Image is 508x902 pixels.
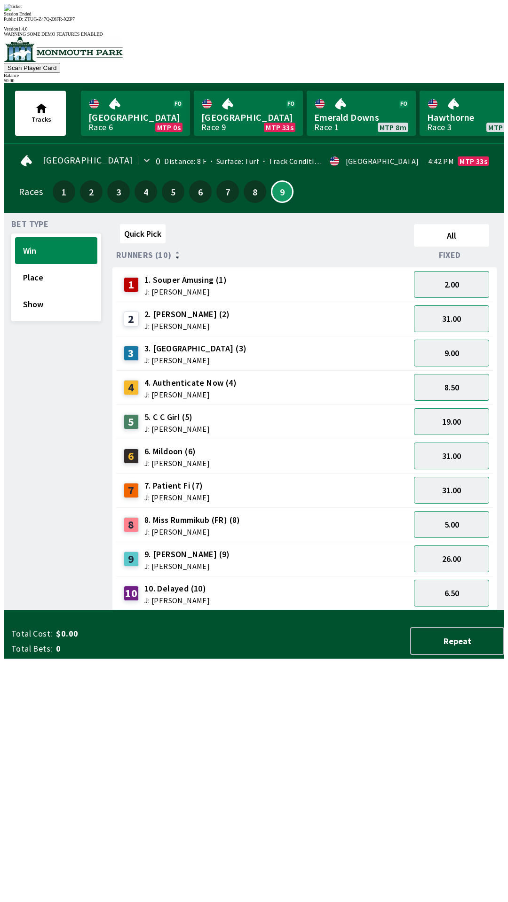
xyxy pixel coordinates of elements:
[4,37,123,62] img: venue logo
[414,271,489,298] button: 2.00
[444,382,459,393] span: 8.50
[414,374,489,401] button: 8.50
[144,411,210,423] span: 5. C C Girl (5)
[144,425,210,433] span: J: [PERSON_NAME]
[414,224,489,247] button: All
[314,124,339,131] div: Race 1
[120,224,166,243] button: Quick Pick
[144,459,210,467] span: J: [PERSON_NAME]
[88,111,183,124] span: [GEOGRAPHIC_DATA]
[23,245,89,256] span: Win
[116,250,410,260] div: Runners (10)
[460,157,487,165] span: MTP 33s
[124,517,139,532] div: 8
[144,445,210,458] span: 6. Mildoon (6)
[144,583,210,595] span: 10. Delayed (10)
[442,416,461,427] span: 19.00
[427,124,452,131] div: Race 3
[442,485,461,496] span: 31.00
[444,519,459,530] span: 5.00
[15,91,66,136] button: Tracks
[4,11,504,16] div: Session Ended
[4,78,504,83] div: $ 0.00
[414,580,489,607] button: 6.50
[56,643,204,654] span: 0
[124,228,161,239] span: Quick Pick
[274,189,290,194] span: 9
[144,514,240,526] span: 8. Miss Rummikub (FR) (8)
[156,157,160,165] div: 0
[144,377,237,389] span: 4. Authenticate Now (4)
[124,449,139,464] div: 6
[110,188,127,195] span: 3
[137,188,155,195] span: 4
[414,511,489,538] button: 5.00
[144,357,247,364] span: J: [PERSON_NAME]
[124,277,139,292] div: 1
[107,180,130,203] button: 3
[164,188,182,195] span: 5
[444,279,459,290] span: 2.00
[15,291,97,318] button: Show
[219,188,237,195] span: 7
[23,299,89,310] span: Show
[144,288,227,295] span: J: [PERSON_NAME]
[162,180,184,203] button: 5
[124,311,139,327] div: 2
[144,597,210,604] span: J: [PERSON_NAME]
[135,180,157,203] button: 4
[246,188,264,195] span: 8
[144,480,210,492] span: 7. Patient Fi (7)
[414,477,489,504] button: 31.00
[124,414,139,429] div: 5
[144,322,230,330] span: J: [PERSON_NAME]
[4,73,504,78] div: Balance
[414,408,489,435] button: 19.00
[194,91,303,136] a: [GEOGRAPHIC_DATA]Race 9MTP 33s
[206,156,259,166] span: Surface: Turf
[380,124,406,131] span: MTP 8m
[80,180,103,203] button: 2
[116,251,172,259] span: Runners (10)
[4,26,504,31] div: Version 1.4.0
[15,264,97,291] button: Place
[414,545,489,572] button: 26.00
[201,124,226,131] div: Race 9
[414,340,489,366] button: 9.00
[164,156,206,166] span: Distance: 8 F
[428,157,454,165] span: 4:42 PM
[4,31,504,37] div: WARNING SOME DEMO FEATURES ENABLED
[346,157,419,165] div: [GEOGRAPHIC_DATA]
[32,115,51,124] span: Tracks
[124,483,139,498] div: 7
[124,586,139,601] div: 10
[414,305,489,332] button: 31.00
[444,348,459,358] span: 9.00
[442,313,461,324] span: 31.00
[201,111,295,124] span: [GEOGRAPHIC_DATA]
[144,548,230,560] span: 9. [PERSON_NAME] (9)
[144,274,227,286] span: 1. Souper Amusing (1)
[43,156,133,164] span: [GEOGRAPHIC_DATA]
[157,124,181,131] span: MTP 0s
[4,16,504,22] div: Public ID:
[144,562,230,570] span: J: [PERSON_NAME]
[418,230,485,241] span: All
[19,188,43,195] div: Races
[11,220,48,228] span: Bet Type
[11,628,52,639] span: Total Cost:
[191,188,209,195] span: 6
[410,627,504,655] button: Repeat
[124,380,139,395] div: 4
[266,124,294,131] span: MTP 33s
[244,180,266,203] button: 8
[144,528,240,536] span: J: [PERSON_NAME]
[307,91,416,136] a: Emerald DownsRace 1MTP 8m
[11,643,52,654] span: Total Bets:
[4,63,60,73] button: Scan Player Card
[444,588,459,599] span: 6.50
[414,443,489,469] button: 31.00
[53,180,75,203] button: 1
[88,124,113,131] div: Race 6
[189,180,212,203] button: 6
